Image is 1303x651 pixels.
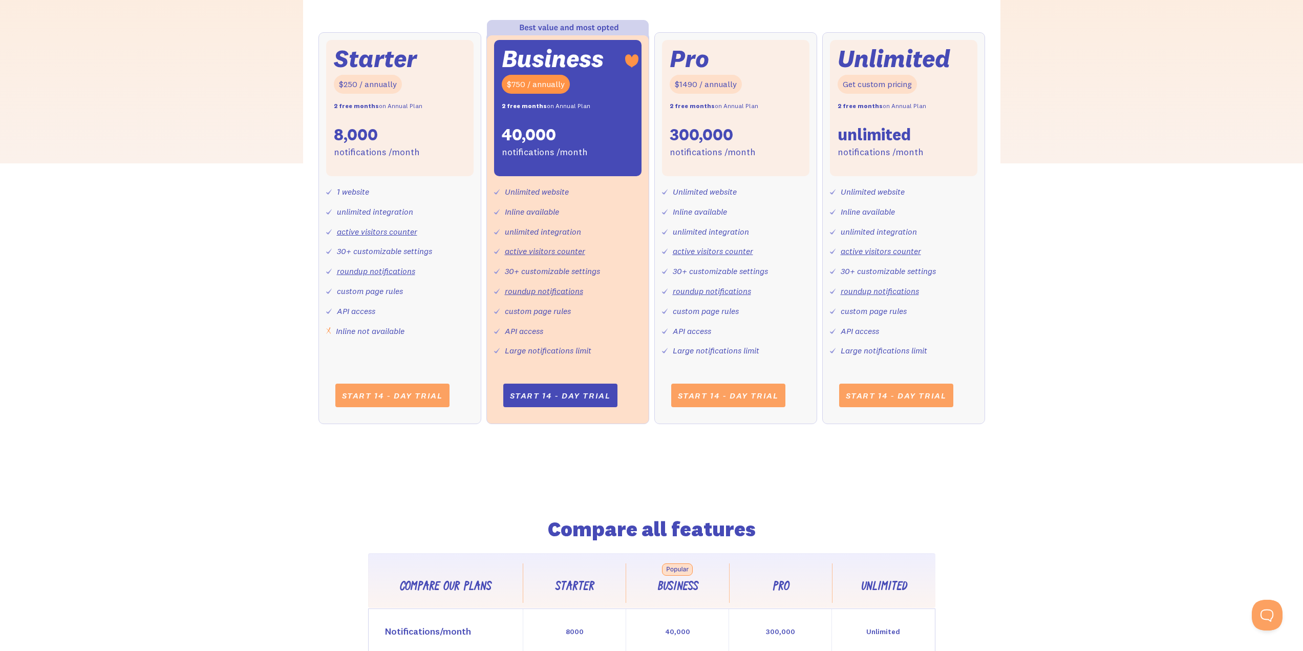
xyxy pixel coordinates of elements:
[670,145,756,160] div: notifications /month
[838,102,883,110] strong: 2 free months
[337,204,413,219] div: unlimited integration
[505,304,571,319] div: custom page rules
[437,520,867,539] h2: Compare all features
[866,624,900,639] div: Unlimited
[670,99,758,114] div: on Annual Plan
[505,204,559,219] div: Inline available
[673,324,711,339] div: API access
[334,124,378,145] div: 8,000
[665,624,690,639] div: 40,000
[670,48,709,70] div: Pro
[841,184,905,199] div: Unlimited website
[670,102,715,110] strong: 2 free months
[334,48,417,70] div: Starter
[861,580,907,595] div: Unlimited
[566,624,584,639] div: 8000
[335,384,450,407] a: Start 14 - day trial
[334,145,420,160] div: notifications /month
[502,124,556,145] div: 40,000
[505,224,581,239] div: unlimited integration
[505,184,569,199] div: Unlimited website
[841,324,879,339] div: API access
[673,264,768,279] div: 30+ customizable settings
[502,102,547,110] strong: 2 free months
[505,343,591,358] div: Large notifications limit
[673,204,727,219] div: Inline available
[337,304,375,319] div: API access
[337,244,432,259] div: 30+ customizable settings
[399,580,491,595] div: Compare our plans
[841,246,921,256] a: active visitors counter
[673,286,751,296] a: roundup notifications
[673,304,739,319] div: custom page rules
[502,75,570,94] div: $750 / annually
[503,384,617,407] a: Start 14 - day trial
[841,286,919,296] a: roundup notifications
[337,226,417,237] a: active visitors counter
[502,48,604,70] div: Business
[336,324,404,339] div: Inline not available
[505,246,585,256] a: active visitors counter
[670,75,742,94] div: $1490 / annually
[337,266,415,276] a: roundup notifications
[838,145,924,160] div: notifications /month
[839,384,953,407] a: Start 14 - day trial
[838,75,917,94] div: Get custom pricing
[657,580,698,595] div: Business
[673,224,749,239] div: unlimited integration
[841,224,917,239] div: unlimited integration
[838,99,926,114] div: on Annual Plan
[334,102,379,110] strong: 2 free months
[502,99,590,114] div: on Annual Plan
[838,124,911,145] div: unlimited
[673,184,737,199] div: Unlimited website
[772,580,789,595] div: Pro
[841,264,936,279] div: 30+ customizable settings
[334,75,402,94] div: $250 / annually
[673,343,759,358] div: Large notifications limit
[670,124,733,145] div: 300,000
[505,286,583,296] a: roundup notifications
[838,48,950,70] div: Unlimited
[337,184,369,199] div: 1 website
[505,264,600,279] div: 30+ customizable settings
[841,304,907,319] div: custom page rules
[673,246,753,256] a: active visitors counter
[334,99,422,114] div: on Annual Plan
[505,324,543,339] div: API access
[841,204,895,219] div: Inline available
[502,145,588,160] div: notifications /month
[766,624,795,639] div: 300,000
[337,284,403,299] div: custom page rules
[1252,600,1283,631] iframe: Toggle Customer Support
[841,343,927,358] div: Large notifications limit
[671,384,785,407] a: Start 14 - day trial
[385,624,471,639] div: Notifications/month
[555,580,594,595] div: Starter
